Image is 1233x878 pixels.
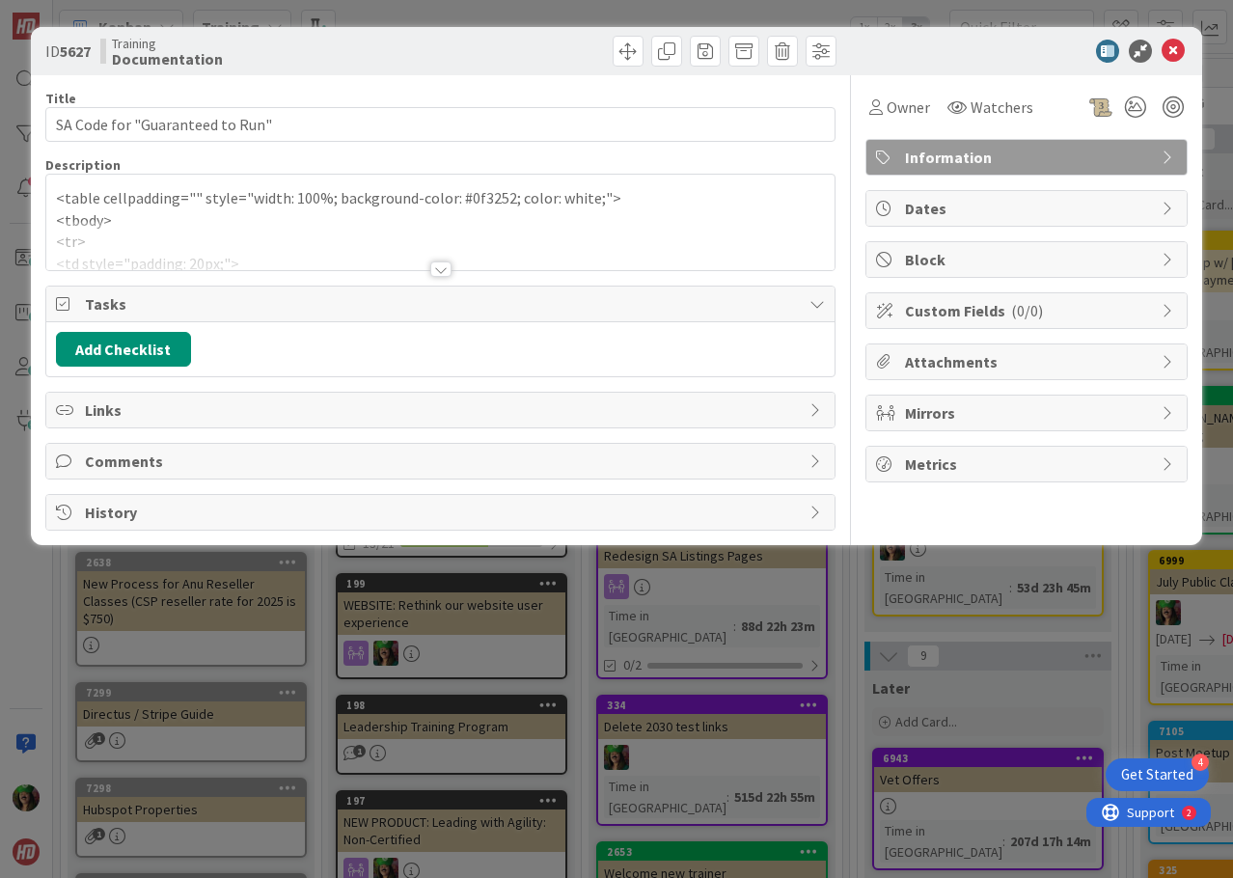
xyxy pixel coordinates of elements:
button: Add Checklist [56,332,191,367]
span: Links [85,398,800,422]
span: Block [905,248,1152,271]
span: ( 0/0 ) [1011,301,1043,320]
span: Mirrors [905,401,1152,425]
span: Tasks [85,292,800,316]
span: Owner [887,96,930,119]
span: Description [45,156,121,174]
label: Title [45,90,76,107]
span: ID [45,40,91,63]
span: Custom Fields [905,299,1152,322]
p: <tbody> [56,209,825,232]
span: Dates [905,197,1152,220]
span: Metrics [905,453,1152,476]
input: type card name here... [45,107,836,142]
div: 4 [1192,754,1209,771]
div: Open Get Started checklist, remaining modules: 4 [1106,758,1209,791]
span: Support [41,3,88,26]
div: Get Started [1121,765,1193,784]
span: Comments [85,450,800,473]
b: Documentation [112,51,223,67]
b: 5627 [60,41,91,61]
span: History [85,501,800,524]
span: Watchers [971,96,1033,119]
span: Training [112,36,223,51]
div: 2 [100,8,105,23]
span: Attachments [905,350,1152,373]
p: <table cellpadding="" style="width: 100%; background-color: #0f3252; color: white;"> [56,187,825,209]
span: Information [905,146,1152,169]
